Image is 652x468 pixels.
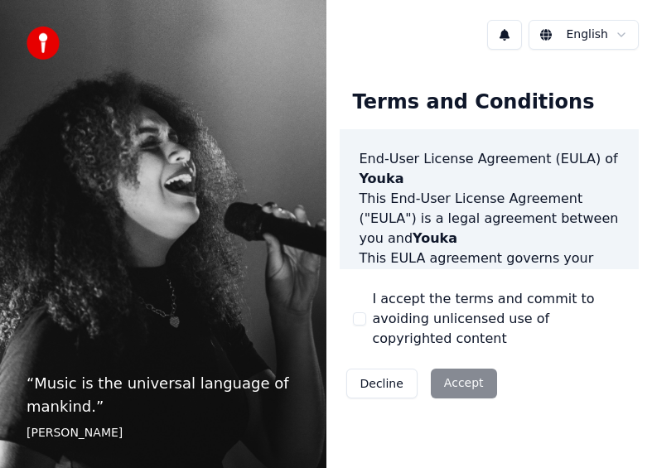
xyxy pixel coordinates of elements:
span: Youka [413,230,457,246]
p: This End-User License Agreement ("EULA") is a legal agreement between you and [360,189,620,248]
img: youka [27,27,60,60]
label: I accept the terms and commit to avoiding unlicensed use of copyrighted content [373,289,626,349]
p: “ Music is the universal language of mankind. ” [27,372,300,418]
span: Youka [360,171,404,186]
footer: [PERSON_NAME] [27,425,300,441]
h3: End-User License Agreement (EULA) of [360,149,620,189]
p: This EULA agreement governs your acquisition and use of our software ("Software") directly from o... [360,248,620,368]
div: Terms and Conditions [340,76,608,129]
button: Decline [346,369,418,398]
